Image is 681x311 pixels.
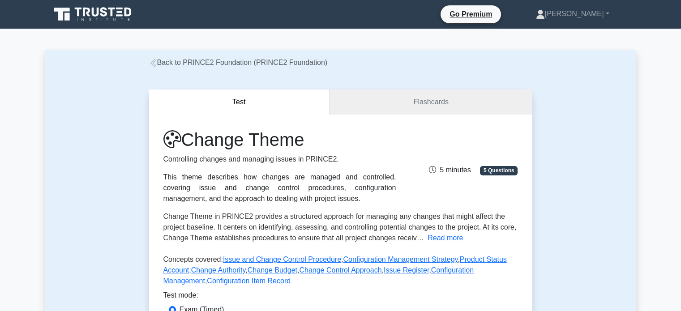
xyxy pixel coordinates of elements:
h1: Change Theme [163,129,396,150]
span: 5 minutes [429,166,471,174]
a: Back to PRINCE2 Foundation (PRINCE2 Foundation) [149,59,328,66]
button: Test [149,89,330,115]
a: Change Budget [248,266,297,274]
a: Go Premium [444,9,497,20]
p: Concepts covered: , , , , , , , , [163,254,518,290]
a: Change Authority [191,266,246,274]
a: Flashcards [330,89,532,115]
a: Issue Register [384,266,429,274]
p: Controlling changes and managing issues in PRINCE2. [163,154,396,165]
a: Configuration Item Record [207,277,291,285]
div: This theme describes how changes are managed and controlled, covering issue and change control pr... [163,172,396,204]
a: Change Control Approach [299,266,381,274]
span: 5 Questions [480,166,518,175]
div: Test mode: [163,290,518,304]
button: Read more [428,233,463,243]
span: Change Theme in PRINCE2 provides a structured approach for managing any changes that might affect... [163,213,517,242]
a: Configuration Management Strategy [343,256,458,263]
a: [PERSON_NAME] [514,5,631,23]
a: Issue and Change Control Procedure [223,256,341,263]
